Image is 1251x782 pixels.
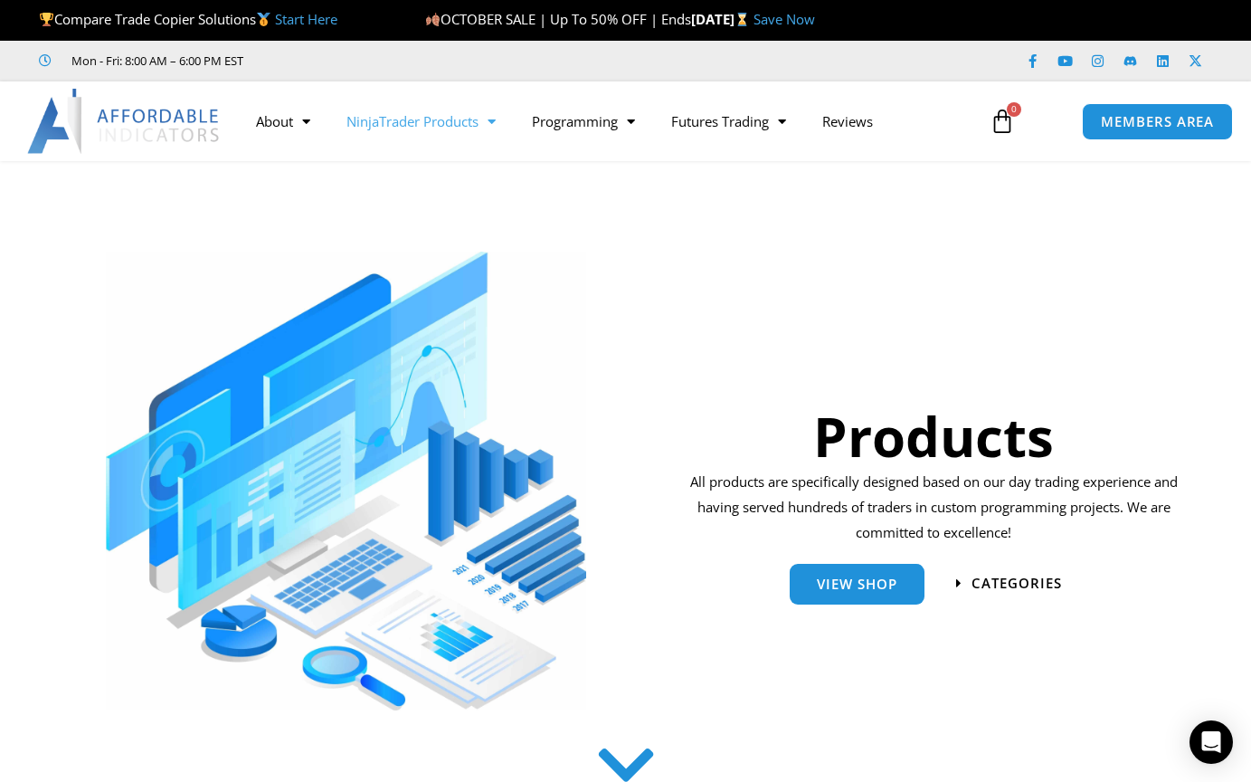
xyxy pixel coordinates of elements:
[257,13,270,26] img: 🥇
[269,52,540,70] iframe: Customer reviews powered by Trustpilot
[1189,720,1233,764] div: Open Intercom Messenger
[691,10,753,28] strong: [DATE]
[790,564,924,605] a: View Shop
[106,252,586,710] img: ProductsSection scaled | Affordable Indicators – NinjaTrader
[425,10,691,28] span: OCTOBER SALE | Up To 50% OFF | Ends
[1007,102,1021,117] span: 0
[67,50,243,72] span: Mon - Fri: 8:00 AM – 6:00 PM EST
[804,100,891,142] a: Reviews
[514,100,653,142] a: Programming
[27,89,222,154] img: LogoAI | Affordable Indicators – NinjaTrader
[962,95,1042,148] a: 0
[238,100,328,142] a: About
[275,10,337,28] a: Start Here
[956,577,1062,590] a: categories
[684,470,1184,546] p: All products are specifically designed based on our day trading experience and having served hund...
[40,13,53,26] img: 🏆
[1101,115,1214,129] span: MEMBERS AREA
[684,398,1184,474] h1: Products
[426,13,440,26] img: 🍂
[653,100,804,142] a: Futures Trading
[328,100,514,142] a: NinjaTrader Products
[753,10,815,28] a: Save Now
[1082,103,1233,140] a: MEMBERS AREA
[971,577,1062,590] span: categories
[39,10,337,28] span: Compare Trade Copier Solutions
[238,100,976,142] nav: Menu
[817,577,897,591] span: View Shop
[735,13,749,26] img: ⌛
